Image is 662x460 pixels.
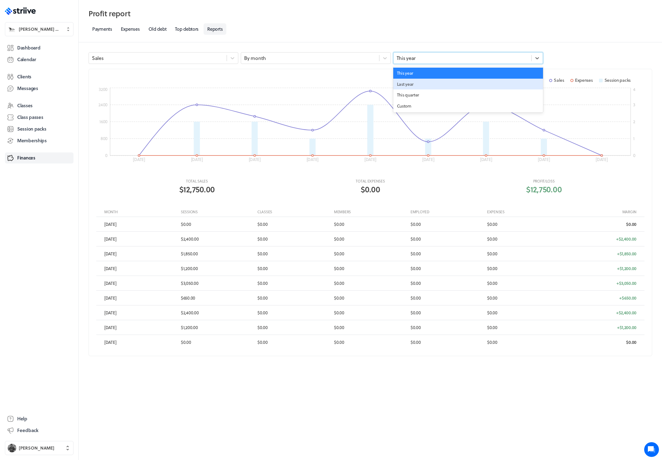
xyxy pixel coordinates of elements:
[570,77,593,83] div: Expenses
[5,83,73,94] a: Messages
[179,236,256,242] div: $2,400.00
[619,295,636,301] strong: + $650.00
[332,221,409,227] div: $ 0.00
[393,100,543,112] div: Custom
[5,124,73,135] a: Session packs
[17,73,31,80] span: Clients
[17,102,33,109] span: Classes
[526,179,561,184] h3: Profit/loss
[599,77,631,83] div: Session packs
[102,310,179,316] div: [DATE]
[409,209,485,214] div: Employed
[485,251,562,257] div: $0.00
[244,55,266,61] div: By month
[526,184,561,195] p: $12,750.00
[538,156,550,163] tspan: [DATE]
[485,324,562,331] div: $0.00
[17,85,38,92] span: Messages
[409,236,485,242] div: $ 0.00
[307,156,319,163] tspan: [DATE]
[356,184,385,195] p: $0.00
[102,280,179,286] div: [DATE]
[332,236,409,242] div: $ 0.00
[17,45,40,51] span: Dashboard
[393,68,543,79] div: This year
[92,55,104,61] div: Sales
[397,55,416,61] div: This year
[633,135,635,142] tspan: 1
[179,179,215,184] h3: Total sales
[17,137,47,144] span: Memberships
[409,265,485,272] div: $ 0.00
[5,135,73,146] a: Memberships
[549,77,564,83] div: Sales
[191,156,203,163] tspan: [DATE]
[393,89,543,100] div: This quarter
[105,152,108,159] tspan: 0
[19,445,54,451] span: [PERSON_NAME]
[644,442,659,457] iframe: gist-messenger-bubble-iframe
[17,427,38,434] span: Feedback
[626,339,636,345] strong: $0.00
[633,118,635,125] tspan: 2
[102,251,179,257] div: [DATE]
[204,23,226,35] a: Reports
[256,280,332,286] div: $ 0.00
[19,26,62,32] span: [PERSON_NAME] Wellness
[596,156,608,163] tspan: [DATE]
[409,280,485,286] div: $ 0.00
[5,441,73,455] button: Josh Reiman[PERSON_NAME]
[249,156,261,163] tspan: [DATE]
[616,280,636,286] strong: + $3,050.00
[356,179,385,184] h3: Total expenses
[179,295,256,301] div: $650.00
[89,23,652,35] nav: Tabs
[117,23,144,35] a: Expenses
[5,22,73,36] button: Reiman Wellness[PERSON_NAME] Wellness
[10,72,113,84] button: New conversation
[9,30,114,40] h1: Hi [PERSON_NAME]
[8,96,115,103] p: Find an answer quickly
[256,236,332,242] div: $ 0.00
[485,236,562,242] div: $0.00
[633,101,635,108] tspan: 3
[485,265,562,272] div: $0.00
[332,310,409,316] div: $ 0.00
[102,265,179,272] div: [DATE]
[8,25,16,33] img: Reiman Wellness
[485,310,562,316] div: $0.00
[409,324,485,331] div: $ 0.00
[102,295,179,301] div: [DATE]
[102,209,179,214] div: month
[5,42,73,53] a: Dashboard
[17,155,35,161] span: Finances
[485,209,562,214] div: Expenses
[626,221,636,227] strong: $0.00
[617,265,636,272] strong: + $1,200.00
[409,221,485,227] div: $ 0.00
[256,265,332,272] div: $ 0.00
[485,339,562,345] div: $0.00
[633,86,636,92] tspan: 4
[409,251,485,257] div: $ 0.00
[409,310,485,316] div: $ 0.00
[5,152,73,163] a: Finances
[179,209,256,214] div: Sessions
[40,75,74,80] span: New conversation
[171,23,202,35] a: Top debtors
[17,126,46,132] span: Session packs
[8,444,16,452] img: Josh Reiman
[256,310,332,316] div: $ 0.00
[616,310,636,316] strong: + $2,400.00
[89,7,652,20] h2: Profit report
[617,251,636,257] strong: + $1,850.00
[5,54,73,65] a: Calendar
[616,236,636,242] strong: + $2,400.00
[5,112,73,123] a: Class passes
[17,114,43,120] span: Class passes
[102,324,179,331] div: [DATE]
[102,221,179,227] div: [DATE]
[332,339,409,345] div: $ 0.00
[332,265,409,272] div: $ 0.00
[179,310,256,316] div: $2,400.00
